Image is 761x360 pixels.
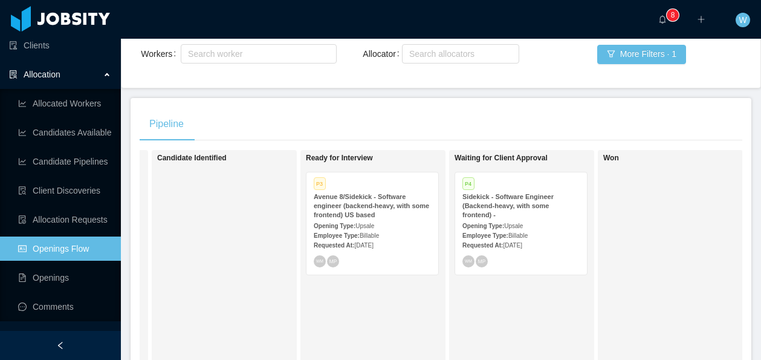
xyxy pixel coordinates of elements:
i: icon: plus [697,15,705,24]
span: Billable [508,232,528,239]
a: icon: robotUsers [9,324,111,348]
span: W [739,13,746,27]
strong: Avenue 8/Sidekick - Software engineer (backend-heavy, with some frontend) US based [314,193,429,218]
h1: Waiting for Client Approval [455,154,624,163]
input: Workers [184,47,191,61]
strong: Sidekick - Software Engineer (Backend-heavy, with some frontend) - [462,193,554,218]
span: P4 [462,177,474,190]
strong: Employee Type: [462,232,508,239]
a: icon: line-chartCandidates Available [18,120,111,145]
label: Workers [141,49,181,59]
sup: 8 [667,9,679,21]
input: Allocator [406,47,412,61]
span: MP [478,258,485,264]
span: WM [316,259,323,264]
a: icon: line-chartCandidate Pipelines [18,149,111,174]
a: icon: line-chartAllocated Workers [18,91,111,116]
span: Upsale [504,223,523,229]
span: P3 [314,177,326,190]
i: icon: bell [658,15,667,24]
strong: Opening Type: [314,223,355,229]
button: icon: filterMore Filters · 1 [597,45,686,64]
h1: Ready for Interview [306,154,475,163]
strong: Employee Type: [314,232,360,239]
div: Pipeline [140,107,193,141]
a: icon: auditClients [9,33,111,57]
div: Search worker [188,48,319,60]
strong: Requested At: [314,242,354,249]
span: Upsale [355,223,374,229]
strong: Opening Type: [462,223,504,229]
span: [DATE] [503,242,522,249]
a: icon: file-doneAllocation Requests [18,208,111,232]
strong: Requested At: [462,242,503,249]
span: Allocation [24,70,60,79]
a: icon: file-searchClient Discoveries [18,178,111,203]
a: icon: messageComments [18,295,111,319]
span: [DATE] [354,242,373,249]
a: icon: file-textOpenings [18,266,111,290]
a: icon: idcardOpenings Flow [18,237,111,261]
span: WM [465,259,472,264]
div: Search allocators [409,48,507,60]
p: 8 [671,9,675,21]
span: MP [329,258,337,264]
span: Billable [360,232,379,239]
i: icon: solution [9,70,18,79]
label: Allocator [363,49,404,59]
h1: Candidate Identified [157,154,326,163]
